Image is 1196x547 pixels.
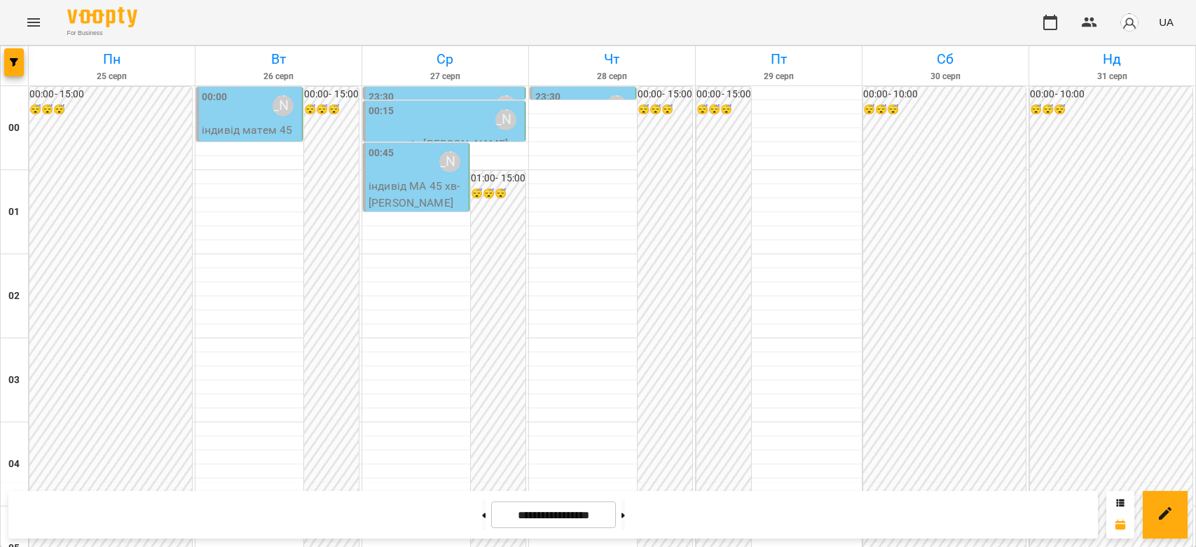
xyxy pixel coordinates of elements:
h6: Чт [531,48,693,70]
h6: 😴😴😴 [863,102,1026,118]
label: 23:30 [369,90,394,105]
h6: 01:00 - 15:00 [471,171,525,186]
h6: Сб [865,48,1026,70]
h6: 29 серп [698,70,860,83]
div: Бондарєва Валерія [273,95,294,116]
h6: 00:00 - 15:00 [696,87,751,102]
button: Menu [17,6,50,39]
h6: 04 [8,457,20,472]
div: Бондарєва Валерія [495,95,516,116]
label: 00:00 [202,90,228,105]
h6: 😴😴😴 [471,186,525,202]
img: Voopty Logo [67,7,137,27]
h6: 03 [8,373,20,388]
h6: 😴😴😴 [638,102,692,118]
h6: 01 [8,205,20,220]
h6: 27 серп [364,70,526,83]
p: індивід МА 45 хв - [PERSON_NAME] [369,178,466,211]
h6: 😴😴😴 [29,102,192,118]
label: 00:15 [369,104,394,119]
h6: 26 серп [198,70,359,83]
h6: Пт [698,48,860,70]
label: 00:45 [369,146,394,161]
h6: 00:00 - 15:00 [304,87,359,102]
span: For Business [67,29,137,38]
h6: Ср [364,48,526,70]
div: Бондарєва Валерія [439,151,460,172]
h6: Нд [1031,48,1193,70]
p: індивід матем 45 хв - [PERSON_NAME] [202,122,299,172]
h6: 30 серп [865,70,1026,83]
h6: 31 серп [1031,70,1193,83]
div: Бондарєва Валерія [606,95,627,116]
h6: 😴😴😴 [1030,102,1192,118]
h6: 😴😴😴 [304,102,359,118]
h6: 00:00 - 15:00 [638,87,692,102]
h6: Вт [198,48,359,70]
button: UA [1153,9,1179,35]
div: Бондарєва Валерія [495,109,516,130]
h6: 00:00 - 15:00 [29,87,192,102]
h6: 28 серп [531,70,693,83]
h6: 00:00 - 10:00 [1030,87,1192,102]
label: 23:30 [535,90,561,105]
p: логопедія - [PERSON_NAME] [369,136,522,153]
img: avatar_s.png [1120,13,1139,32]
h6: 02 [8,289,20,304]
h6: 25 серп [31,70,193,83]
h6: 00:00 - 10:00 [863,87,1026,102]
h6: 😴😴😴 [696,102,751,118]
h6: Пн [31,48,193,70]
span: UA [1159,15,1174,29]
h6: 00 [8,120,20,136]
